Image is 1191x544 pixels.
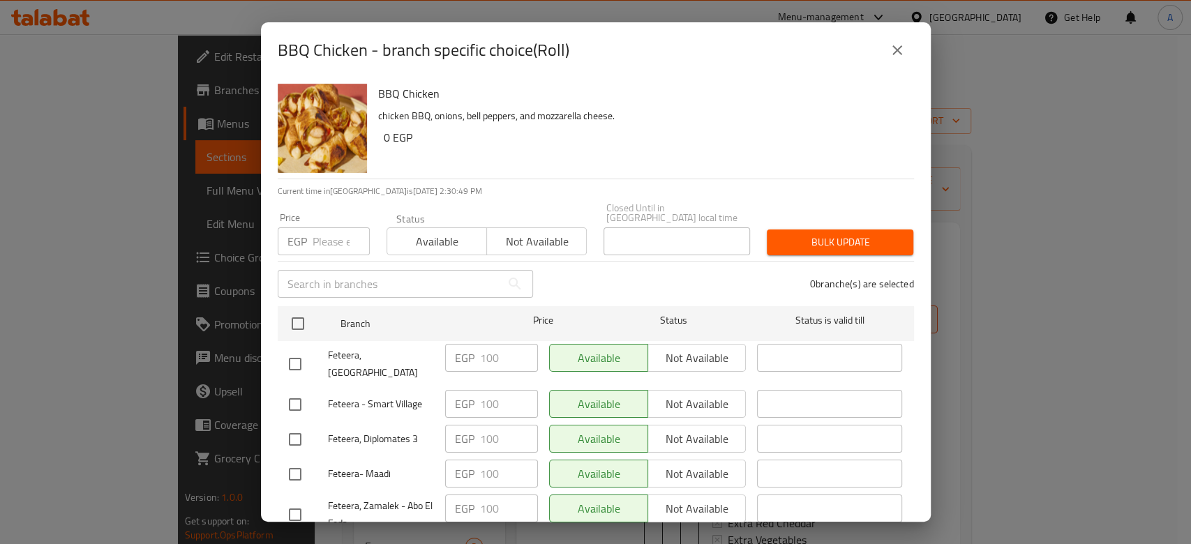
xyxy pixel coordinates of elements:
[313,227,370,255] input: Please enter price
[455,349,474,366] p: EGP
[497,312,590,329] span: Price
[881,33,914,67] button: close
[387,227,487,255] button: Available
[455,465,474,482] p: EGP
[287,233,307,250] p: EGP
[328,465,434,483] span: Feteera- Maadi
[278,84,367,173] img: BBQ Chicken
[480,425,538,453] input: Please enter price
[767,229,913,255] button: Bulk update
[480,494,538,522] input: Please enter price
[778,234,902,251] span: Bulk update
[757,312,902,329] span: Status is valid till
[328,395,434,413] span: Feteera - Smart Village
[393,232,481,252] span: Available
[480,390,538,418] input: Please enter price
[378,84,903,103] h6: BBQ Chicken
[278,39,569,61] h2: BBQ Chicken - branch specific choice(Roll)
[278,185,914,197] p: Current time in [GEOGRAPHIC_DATA] is [DATE] 2:30:49 PM
[328,347,434,381] span: Feteera, [GEOGRAPHIC_DATA]
[493,232,581,252] span: Not available
[278,270,501,298] input: Search in branches
[455,395,474,412] p: EGP
[601,312,746,329] span: Status
[480,460,538,488] input: Please enter price
[810,277,914,291] p: 0 branche(s) are selected
[328,430,434,448] span: Feteera, Diplomates 3
[328,497,434,532] span: Feteera, Zamalek - Abo El Feda
[340,315,486,333] span: Branch
[480,344,538,372] input: Please enter price
[378,107,903,125] p: chicken BBQ, onions, bell peppers, and mozzarella cheese.
[455,500,474,517] p: EGP
[455,430,474,447] p: EGP
[384,128,903,147] h6: 0 EGP
[486,227,587,255] button: Not available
